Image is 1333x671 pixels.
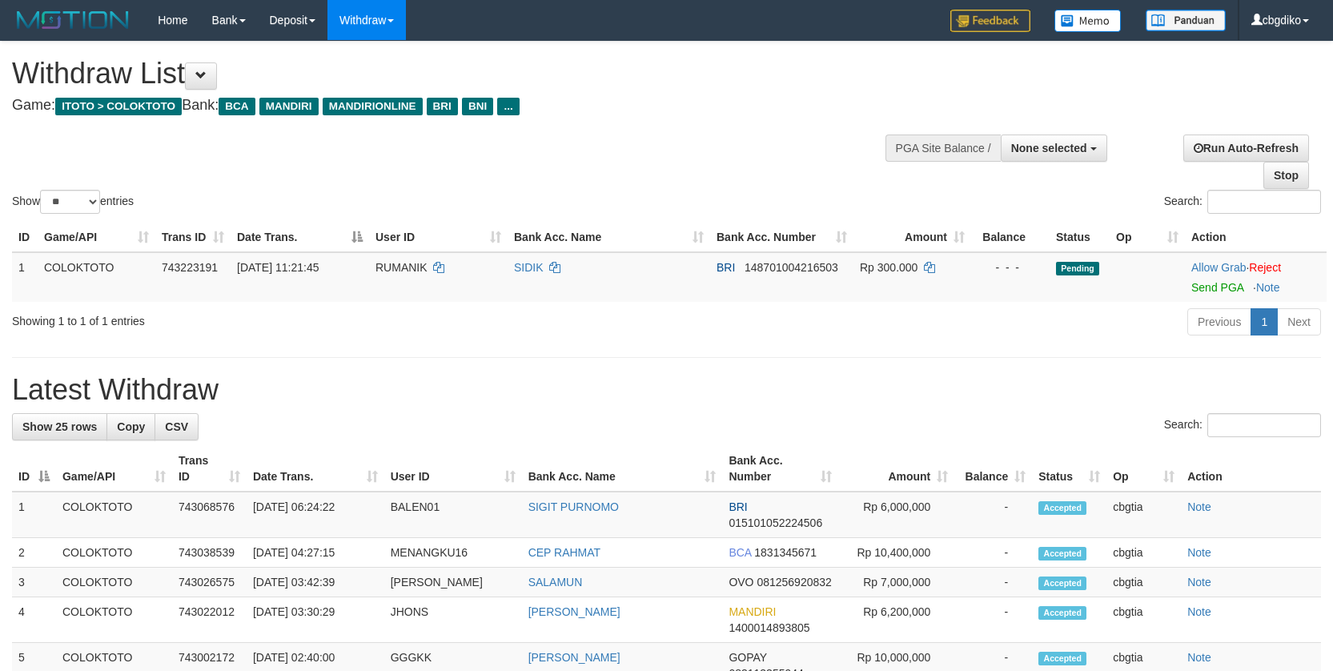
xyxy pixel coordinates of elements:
td: 3 [12,568,56,597]
span: MANDIRIONLINE [323,98,423,115]
td: - [954,538,1032,568]
td: Rp 10,400,000 [838,538,954,568]
span: Show 25 rows [22,420,97,433]
th: Op: activate to sort column ascending [1110,223,1185,252]
td: [PERSON_NAME] [384,568,522,597]
span: · [1191,261,1249,274]
a: CEP RAHMAT [528,546,601,559]
td: 743022012 [172,597,247,643]
th: Bank Acc. Name: activate to sort column ascending [508,223,710,252]
span: MANDIRI [729,605,776,618]
h4: Game: Bank: [12,98,873,114]
td: [DATE] 03:30:29 [247,597,384,643]
span: Accepted [1038,501,1086,515]
div: PGA Site Balance / [885,135,1001,162]
span: Copy 1831345671 to clipboard [754,546,817,559]
a: Show 25 rows [12,413,107,440]
a: [PERSON_NAME] [528,605,620,618]
span: CSV [165,420,188,433]
span: Accepted [1038,652,1086,665]
a: Previous [1187,308,1251,335]
td: [DATE] 06:24:22 [247,492,384,538]
span: BCA [219,98,255,115]
th: Trans ID: activate to sort column ascending [155,223,231,252]
img: panduan.png [1146,10,1226,31]
button: None selected [1001,135,1107,162]
input: Search: [1207,413,1321,437]
label: Show entries [12,190,134,214]
span: Copy [117,420,145,433]
span: MANDIRI [259,98,319,115]
label: Search: [1164,413,1321,437]
td: Rp 6,200,000 [838,597,954,643]
input: Search: [1207,190,1321,214]
th: User ID: activate to sort column ascending [384,446,522,492]
a: Note [1256,281,1280,294]
th: Bank Acc. Name: activate to sort column ascending [522,446,723,492]
a: Note [1187,576,1211,589]
span: Copy 148701004216503 to clipboard [745,261,838,274]
a: Run Auto-Refresh [1183,135,1309,162]
th: Date Trans.: activate to sort column descending [231,223,369,252]
span: 743223191 [162,261,218,274]
td: cbgtia [1106,538,1181,568]
a: SALAMUN [528,576,583,589]
a: Note [1187,546,1211,559]
td: COLOKTOTO [56,538,172,568]
a: Copy [106,413,155,440]
a: Stop [1263,162,1309,189]
a: Note [1187,605,1211,618]
div: Showing 1 to 1 of 1 entries [12,307,544,329]
h1: Withdraw List [12,58,873,90]
td: - [954,492,1032,538]
td: [DATE] 04:27:15 [247,538,384,568]
th: Status: activate to sort column ascending [1032,446,1106,492]
td: Rp 6,000,000 [838,492,954,538]
span: BRI [717,261,735,274]
td: 743068576 [172,492,247,538]
th: Bank Acc. Number: activate to sort column ascending [710,223,853,252]
span: Accepted [1038,577,1086,590]
a: Send PGA [1191,281,1243,294]
span: Pending [1056,262,1099,275]
th: Op: activate to sort column ascending [1106,446,1181,492]
th: Game/API: activate to sort column ascending [56,446,172,492]
td: MENANGKU16 [384,538,522,568]
span: BRI [427,98,458,115]
a: SIDIK [514,261,544,274]
a: Note [1187,500,1211,513]
td: COLOKTOTO [38,252,155,302]
span: Copy 081256920832 to clipboard [757,576,831,589]
td: 743038539 [172,538,247,568]
td: [DATE] 03:42:39 [247,568,384,597]
span: None selected [1011,142,1087,155]
div: - - - [978,259,1043,275]
a: [PERSON_NAME] [528,651,620,664]
th: Trans ID: activate to sort column ascending [172,446,247,492]
td: COLOKTOTO [56,492,172,538]
select: Showentries [40,190,100,214]
td: · [1185,252,1327,302]
a: Reject [1249,261,1281,274]
td: 743026575 [172,568,247,597]
a: CSV [155,413,199,440]
span: Accepted [1038,547,1086,561]
a: 1 [1251,308,1278,335]
th: Status [1050,223,1110,252]
th: Amount: activate to sort column ascending [838,446,954,492]
label: Search: [1164,190,1321,214]
th: ID: activate to sort column descending [12,446,56,492]
span: BCA [729,546,751,559]
span: RUMANIK [375,261,428,274]
h1: Latest Withdraw [12,374,1321,406]
td: cbgtia [1106,597,1181,643]
a: SIGIT PURNOMO [528,500,619,513]
a: Allow Grab [1191,261,1246,274]
th: Balance: activate to sort column ascending [954,446,1032,492]
td: JHONS [384,597,522,643]
th: Date Trans.: activate to sort column ascending [247,446,384,492]
td: cbgtia [1106,492,1181,538]
span: Copy 015101052224506 to clipboard [729,516,822,529]
th: User ID: activate to sort column ascending [369,223,508,252]
td: - [954,568,1032,597]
